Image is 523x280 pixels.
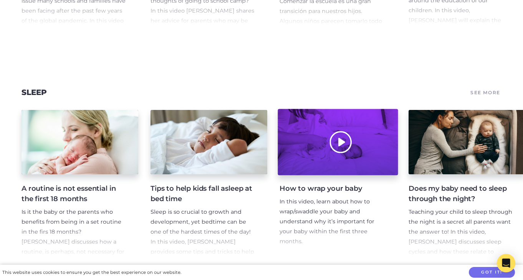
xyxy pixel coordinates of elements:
h4: Does my baby need to sleep through the night? [409,183,513,204]
a: See More [469,87,501,98]
h4: How to wrap your baby [280,183,384,194]
span: Sleep is so crucial to growth and development, yet bedtime can be one of the hardest times of the... [151,208,254,265]
a: Tips to help kids fall asleep at bed time Sleep is so crucial to growth and development, yet bedt... [151,110,267,257]
h4: Tips to help kids fall asleep at bed time [151,183,255,204]
span: Teaching your child to sleep through the night is a secret all parents want the answer to! In thi... [409,208,512,275]
h4: A routine is not essential in the first 18 months [22,183,126,204]
div: This website uses cookies to ensure you get the best experience on our website. [2,269,181,277]
div: Open Intercom Messenger [497,254,515,272]
a: A routine is not essential in the first 18 months Is it the baby or the parents who benefits from... [22,110,138,257]
a: How to wrap your baby In this video, learn about how to wrap/swaddle your baby and understand why... [280,110,396,257]
span: In this video, learn about how to wrap/swaddle your baby and understand why it’s important for yo... [280,198,374,245]
span: Is it the baby or the parents who benefits from being in a set routine in the firs 18 months? [PE... [22,208,124,275]
button: Got it! [469,267,515,278]
a: Sleep [22,88,47,97]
